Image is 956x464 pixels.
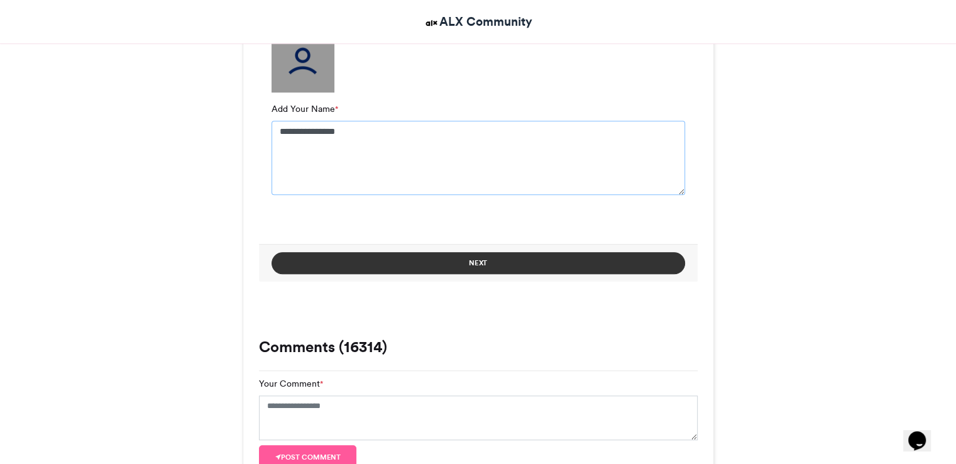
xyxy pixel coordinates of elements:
[272,252,685,274] button: Next
[259,377,323,390] label: Your Comment
[272,30,334,92] img: user_filled.png
[903,414,943,451] iframe: chat widget
[272,102,338,116] label: Add Your Name
[424,15,439,31] img: ALX Community
[259,340,698,355] h3: Comments (16314)
[424,13,532,31] a: ALX Community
